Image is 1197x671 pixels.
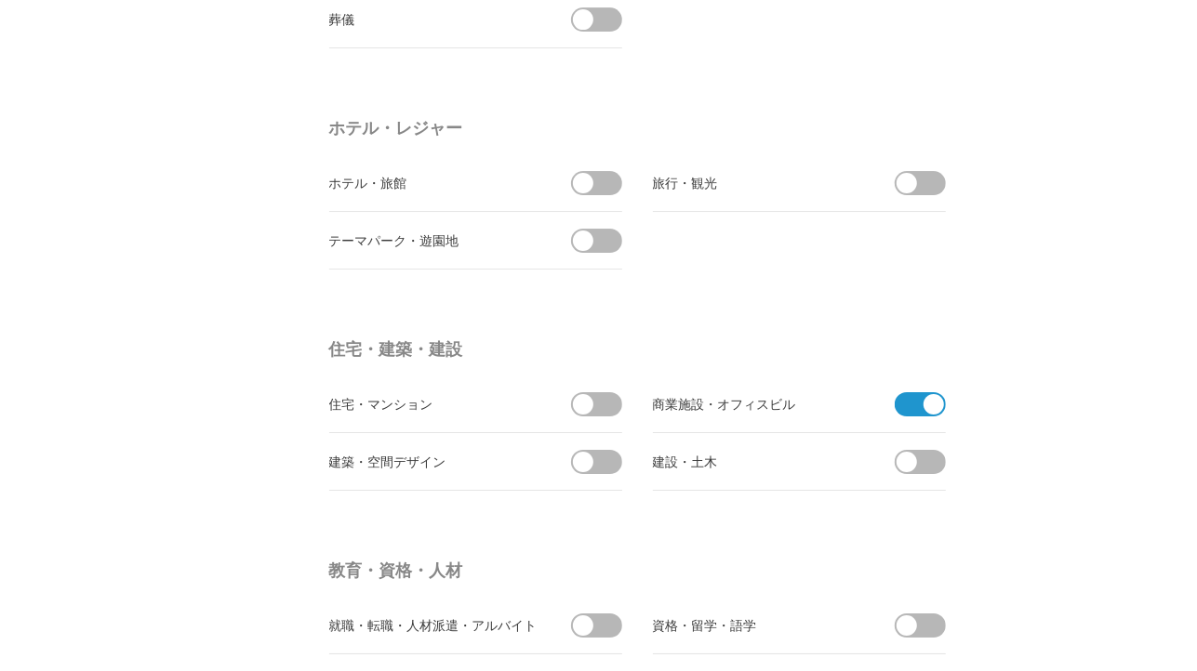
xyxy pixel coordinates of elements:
[329,392,539,415] div: 住宅・マンション
[653,450,862,473] div: 建設・土木
[329,613,539,637] div: 就職・転職・人材派遣・アルバイト
[329,554,952,587] h4: 教育・資格・人材
[329,333,952,366] h4: 住宅・建築・建設
[329,7,539,31] div: 葬儀
[329,112,952,145] h4: ホテル・レジャー
[653,392,862,415] div: 商業施設・オフィスビル
[329,171,539,194] div: ホテル・旅館
[653,171,862,194] div: 旅行・観光
[329,450,539,473] div: 建築・空間デザイン
[329,229,539,252] div: テーマパーク・遊園地
[653,613,862,637] div: 資格・留学・語学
